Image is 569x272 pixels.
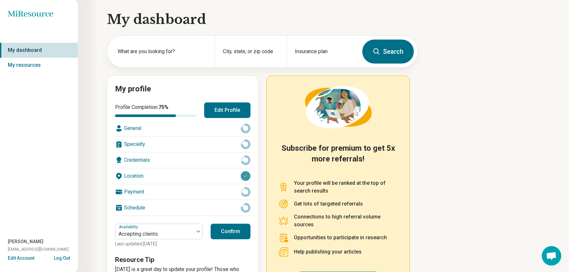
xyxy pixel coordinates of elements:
[115,84,250,95] h2: My profile
[278,143,398,171] h2: Subscribe for premium to get 5x more referrals!
[294,179,398,195] p: Your profile will be ranked at the top of search results
[115,103,196,117] div: Profile Completion:
[115,184,250,200] div: Payment
[115,168,250,184] div: Location
[8,238,43,245] span: [PERSON_NAME]
[158,104,168,110] span: 75 %
[115,136,250,152] div: Specialty
[115,152,250,168] div: Credentials
[8,246,69,252] span: [EMAIL_ADDRESS][DOMAIN_NAME]
[542,246,561,266] div: Open chat
[362,40,414,64] button: Search
[107,10,418,29] h1: My dashboard
[294,248,362,256] p: Help publishing your articles
[115,200,250,216] div: Schedule
[294,234,387,242] p: Opportunities to participate in research
[54,255,70,260] button: Log Out
[8,255,34,262] button: Edit Account
[118,48,207,55] label: What are you looking for?
[115,241,203,247] p: Last updated: [DATE]
[211,224,250,239] button: Confirm
[115,121,250,136] div: General
[294,200,363,208] p: Get lots of targeted referrals
[294,213,398,229] p: Connections to high referral volume sources
[119,225,139,229] label: Availability
[204,102,250,118] button: Edit Profile
[115,255,250,264] h3: Resource Tip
